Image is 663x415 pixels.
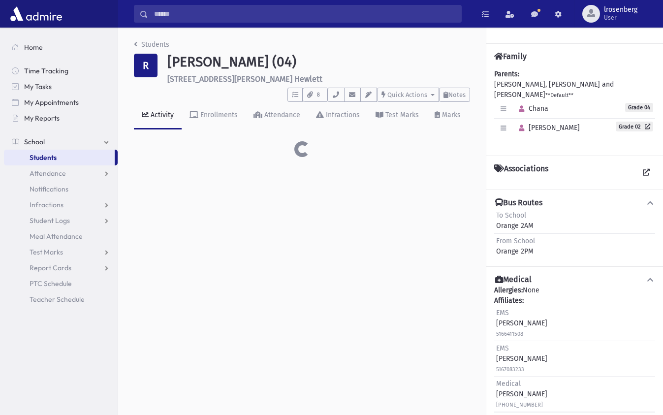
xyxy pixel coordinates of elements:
[24,137,45,146] span: School
[4,244,118,260] a: Test Marks
[494,275,655,285] button: Medical
[604,14,637,22] span: User
[496,344,509,352] span: EMS
[24,43,43,52] span: Home
[368,102,427,129] a: Test Marks
[387,91,427,98] span: Quick Actions
[4,276,118,291] a: PTC Schedule
[496,380,521,388] span: Medical
[4,95,118,110] a: My Appointments
[4,228,118,244] a: Meal Attendance
[514,104,548,113] span: Chana
[30,153,57,162] span: Students
[496,236,535,256] div: Orange 2PM
[4,197,118,213] a: Infractions
[4,79,118,95] a: My Tasks
[4,110,118,126] a: My Reports
[246,102,308,129] a: Attendance
[439,88,470,102] button: Notes
[496,366,524,373] small: 5167083233
[149,111,174,119] div: Activity
[496,308,547,339] div: [PERSON_NAME]
[262,111,300,119] div: Attendance
[494,52,527,61] h4: Family
[198,111,238,119] div: Enrollments
[496,331,523,337] small: 5166411508
[167,74,470,84] h6: [STREET_ADDRESS][PERSON_NAME] Hewlett
[4,181,118,197] a: Notifications
[496,379,547,410] div: [PERSON_NAME]
[148,5,461,23] input: Search
[30,200,63,209] span: Infractions
[383,111,419,119] div: Test Marks
[496,211,526,220] span: To School
[496,210,534,231] div: Orange 2AM
[4,39,118,55] a: Home
[30,295,85,304] span: Teacher Schedule
[303,88,327,102] button: 8
[24,66,68,75] span: Time Tracking
[134,39,169,54] nav: breadcrumb
[427,102,469,129] a: Marks
[4,63,118,79] a: Time Tracking
[4,150,115,165] a: Students
[604,6,637,14] span: lrosenberg
[308,102,368,129] a: Infractions
[134,54,158,77] div: R
[4,260,118,276] a: Report Cards
[625,103,653,112] span: Grade 04
[4,134,118,150] a: School
[24,114,60,123] span: My Reports
[30,216,70,225] span: Student Logs
[167,54,470,70] h1: [PERSON_NAME] (04)
[324,111,360,119] div: Infractions
[494,164,548,182] h4: Associations
[30,263,71,272] span: Report Cards
[494,296,524,305] b: Affiliates:
[496,402,543,408] small: [PHONE_NUMBER]
[24,98,79,107] span: My Appointments
[134,102,182,129] a: Activity
[30,232,83,241] span: Meal Attendance
[377,88,439,102] button: Quick Actions
[4,165,118,181] a: Attendance
[8,4,64,24] img: AdmirePro
[314,91,323,99] span: 8
[495,198,542,208] h4: Bus Routes
[616,122,653,131] a: Grade 02
[134,40,169,49] a: Students
[4,213,118,228] a: Student Logs
[30,185,68,193] span: Notifications
[24,82,52,91] span: My Tasks
[494,286,523,294] b: Allergies:
[30,248,63,256] span: Test Marks
[448,91,466,98] span: Notes
[496,309,509,317] span: EMS
[637,164,655,182] a: View all Associations
[494,69,655,148] div: [PERSON_NAME], [PERSON_NAME] and [PERSON_NAME]
[440,111,461,119] div: Marks
[30,169,66,178] span: Attendance
[496,237,535,245] span: From School
[182,102,246,129] a: Enrollments
[496,343,547,374] div: [PERSON_NAME]
[514,124,580,132] span: [PERSON_NAME]
[30,279,72,288] span: PTC Schedule
[4,291,118,307] a: Teacher Schedule
[494,70,519,78] b: Parents:
[495,275,532,285] h4: Medical
[494,198,655,208] button: Bus Routes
